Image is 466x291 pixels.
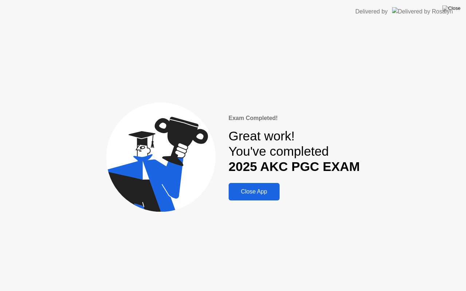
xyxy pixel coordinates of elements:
img: Close [442,5,461,11]
button: Close App [229,183,280,200]
div: Delivered by [355,7,388,16]
div: Exam Completed! [229,114,360,123]
b: 2025 AKC PGC EXAM [229,159,360,174]
img: Delivered by Rosalyn [392,7,453,16]
div: Close App [231,188,277,195]
div: Great work! You've completed [229,128,360,175]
